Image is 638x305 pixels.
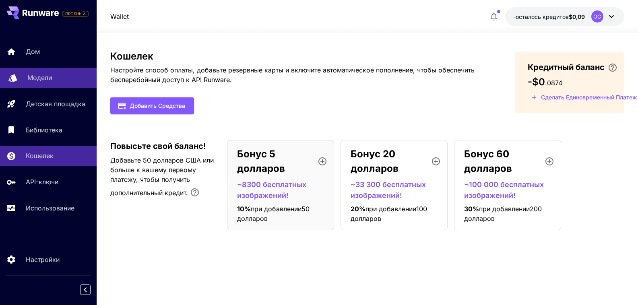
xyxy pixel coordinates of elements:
[365,205,416,213] font: при добавлении
[237,148,285,174] font: Бонус 5 долларов
[547,79,562,87] font: 0874
[351,180,426,200] font: ~33 300 бесплатных изображений!
[251,205,301,213] font: при добавлении
[187,184,203,200] button: Бонус распространяется только на ваш первый платеж, до 30% на первые 1000 долларов.
[110,50,153,62] font: Кошелек
[110,97,194,114] button: Добавить средства
[26,126,62,134] font: Библиотека
[351,148,398,174] font: Бонус 20 долларов
[237,205,244,213] font: 10
[110,141,206,151] font: Повысьте свой баланс!
[528,76,545,88] font: -$0
[593,13,601,20] font: ОС
[541,94,637,101] font: Сделать единовременный платеж
[464,205,473,213] font: 30
[80,284,91,295] button: Свернуть боковую панель
[26,256,60,264] font: Настройки
[569,13,585,20] font: $0,09
[605,63,621,72] button: Введите данные вашей карты и выберите сумму автоматического пополнения, чтобы избежать перебоев в...
[86,282,97,297] div: Свернуть боковую панель
[351,205,359,213] font: 20
[26,100,85,108] font: Детская площадка
[464,180,544,200] font: ~100 000 бесплатных изображений!
[505,7,624,26] button: -0,0874 доллараОС
[26,204,74,212] font: Использование
[110,12,129,21] a: Wallet
[130,102,185,109] font: Добавить средства
[244,205,251,213] font: %
[27,74,52,82] font: Модели
[464,148,512,174] font: Бонус 60 долларов
[237,180,306,200] font: ~8300 бесплатных изображений!
[528,62,605,72] font: Кредитный баланс
[26,47,40,56] font: Дом
[110,12,129,21] nav: хлебные крошки
[513,12,585,21] div: -0,0874 доллара
[26,152,54,160] font: Кошелек
[473,205,479,213] font: %
[26,178,58,186] font: API-ключи
[479,205,530,213] font: при добавлении
[62,9,89,19] span: Добавьте свою платежную карту, чтобы включить все функции платформы.
[545,79,547,87] font: .
[359,205,365,213] font: %
[513,13,569,20] font: -осталось кредитов
[110,66,475,84] font: Настройте способ оплаты, добавьте резервные карты и включите автоматическое пополнение, чтобы обе...
[110,156,214,197] font: Добавьте 50 долларов США или больше к вашему первому платежу, чтобы получить дополнительный кредит.
[65,11,86,16] font: ПРОБНЫЙ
